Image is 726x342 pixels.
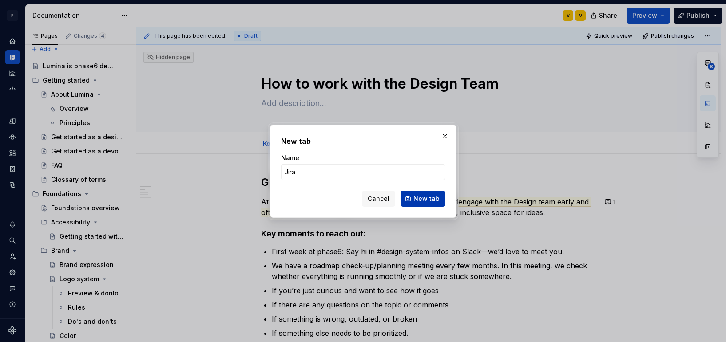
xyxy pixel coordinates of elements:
[281,136,445,146] h2: New tab
[413,194,440,203] span: New tab
[362,191,395,207] button: Cancel
[368,194,389,203] span: Cancel
[401,191,445,207] button: New tab
[281,153,299,162] label: Name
